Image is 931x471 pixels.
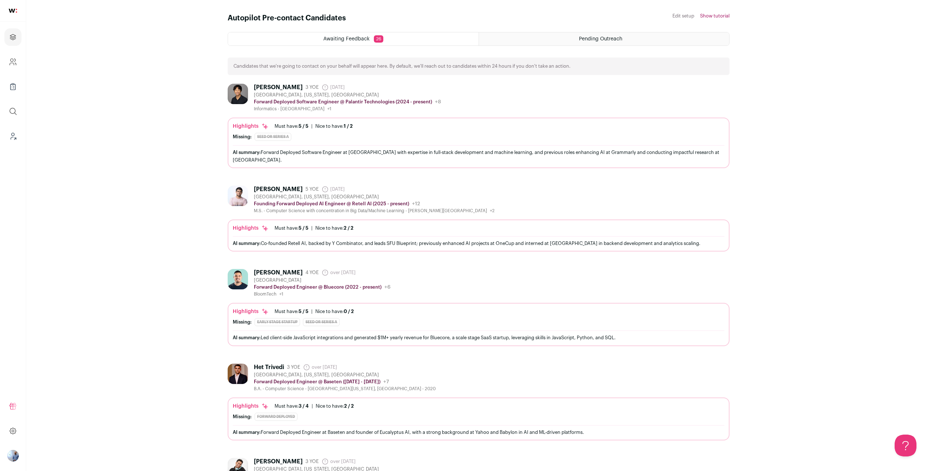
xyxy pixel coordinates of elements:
[233,123,269,130] div: Highlights
[479,32,729,45] a: Pending Outreach
[254,269,303,276] div: [PERSON_NAME]
[254,379,380,385] p: Forward Deployed Engineer @ Baseten ([DATE] - [DATE])
[255,318,300,326] div: Early Stage Startup
[254,201,409,207] p: Founding Forward Deployed AI Engineer @ Retell AI (2025 - present)
[4,78,21,95] a: Company Lists
[321,269,356,276] span: over [DATE]
[233,240,724,247] div: Co-founded Retell AI, backed by Y Combinator, and leads SFU Blueprint; previously enhanced AI pro...
[344,404,354,408] span: 2 / 2
[299,124,308,128] span: 5 / 5
[228,364,248,384] img: 21057ca6521018c51897b685cb0619f486c72d2bab5af63675506ce024d75b61
[303,318,340,326] div: Seed or Series A
[299,226,308,230] span: 5 / 5
[435,99,441,104] span: +8
[254,92,441,98] div: [GEOGRAPHIC_DATA], [US_STATE], [GEOGRAPHIC_DATA]
[305,186,319,192] span: 5 YOE
[4,28,21,46] a: Projects
[287,364,300,370] span: 3 YOE
[233,150,261,155] span: AI summary:
[228,364,730,440] a: Het Trivedi 3 YOE over [DATE] [GEOGRAPHIC_DATA], [US_STATE], [GEOGRAPHIC_DATA] Forward Deployed E...
[299,404,309,408] span: 3 / 4
[233,334,724,341] div: Led client-side JavaScript integrations and generated $1M+ yearly revenue for Bluecore, a scale s...
[254,208,495,214] div: M.S. - Computer Science with concentration in Big Data/Machine Learning - [PERSON_NAME][GEOGRAPHI...
[254,277,391,283] div: [GEOGRAPHIC_DATA]
[228,186,730,252] a: [PERSON_NAME] 5 YOE [DATE] [GEOGRAPHIC_DATA], [US_STATE], [GEOGRAPHIC_DATA] Founding Forward Depl...
[228,84,730,168] a: [PERSON_NAME] 3 YOE [DATE] [GEOGRAPHIC_DATA], [US_STATE], [GEOGRAPHIC_DATA] Forward Deployed Soft...
[254,106,441,112] div: Informatics - [GEOGRAPHIC_DATA]
[254,99,432,105] p: Forward Deployed Software Engineer @ Palantir Technologies (2024 - present)
[279,292,283,296] span: +1
[4,127,21,145] a: Leads (Backoffice)
[7,450,19,462] img: 97332-medium_jpg
[254,186,303,193] div: [PERSON_NAME]
[233,134,252,140] div: Missing:
[344,309,354,314] span: 0 / 2
[228,13,346,23] h1: Autopilot Pre-contact Candidates
[233,241,261,246] span: AI summary:
[275,225,353,231] ul: |
[895,435,916,456] iframe: Help Scout Beacon - Open
[233,335,261,340] span: AI summary:
[233,149,724,164] div: Forward Deployed Software Engineer at [GEOGRAPHIC_DATA] with expertise in full-stack development ...
[233,308,269,315] div: Highlights
[305,459,319,464] span: 3 YOE
[700,13,730,19] button: Show tutorial
[275,225,308,231] div: Must have:
[255,413,297,421] div: forward deployed
[254,291,391,297] div: BloomTech
[323,36,369,41] span: Awaiting Feedback
[4,53,21,71] a: Company and ATS Settings
[315,123,353,129] div: Nice to have:
[275,403,354,409] ul: |
[228,269,248,289] img: 9022afde6ffcd14e1e3e3fe056efaa35c039b98bcb13f47838d03b59218981d6.jpg
[321,458,356,465] span: over [DATE]
[384,285,391,290] span: +6
[254,84,303,91] div: [PERSON_NAME]
[344,124,353,128] span: 1 / 2
[315,225,353,231] div: Nice to have:
[305,84,319,90] span: 3 YOE
[303,364,337,371] span: over [DATE]
[299,309,308,314] span: 5 / 5
[383,379,389,384] span: +7
[9,9,17,13] img: wellfound-shorthand-0d5821cbd27db2630d0214b213865d53afaa358527fdda9d0ea32b1df1b89c2c.svg
[490,209,495,213] span: +2
[233,428,724,436] div: Forward Deployed Engineer at Baseten and founder of Eucalyptus AI, with a strong background at Ya...
[228,269,730,346] a: [PERSON_NAME] 4 YOE over [DATE] [GEOGRAPHIC_DATA] Forward Deployed Engineer @ Bluecore (2022 - pr...
[7,450,19,462] button: Open dropdown
[233,414,252,420] div: Missing:
[254,284,381,290] p: Forward Deployed Engineer @ Bluecore (2022 - present)
[672,13,694,19] a: Edit setup
[228,186,248,206] img: 7c4dd717262c44d6e6a245c4711d8e9b7ad08d50eec178e302fc6bab2d575dd8.jpg
[412,201,420,206] span: +12
[275,123,353,129] ul: |
[233,319,252,325] div: Missing:
[228,84,248,104] img: 594cc16cff7ed5f8774fd1f950f76c3bb0bee7652a71ab4fe096389a9b8efeec.jpg
[233,225,269,232] div: Highlights
[305,270,319,276] span: 4 YOE
[254,458,303,465] div: [PERSON_NAME]
[233,403,269,410] div: Highlights
[254,194,495,200] div: [GEOGRAPHIC_DATA], [US_STATE], [GEOGRAPHIC_DATA]
[275,403,309,409] div: Must have:
[315,309,354,314] div: Nice to have:
[275,309,308,314] div: Must have:
[275,123,308,129] div: Must have:
[275,309,354,314] ul: |
[254,386,436,392] div: B.A. - Computer Science - [GEOGRAPHIC_DATA][US_STATE], [GEOGRAPHIC_DATA] - 2020
[321,84,345,91] span: [DATE]
[255,133,291,141] div: Seed or Series A
[321,186,345,193] span: [DATE]
[228,58,730,75] div: Candidates that we're going to contact on your behalf will appear here. By default, we'll reach o...
[316,403,354,409] div: Nice to have:
[579,36,622,41] span: Pending Outreach
[374,35,383,43] span: 26
[254,372,436,378] div: [GEOGRAPHIC_DATA], [US_STATE], [GEOGRAPHIC_DATA]
[254,364,284,371] div: Het Trivedi
[344,226,353,230] span: 2 / 2
[233,430,261,435] span: AI summary:
[327,107,331,111] span: +1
